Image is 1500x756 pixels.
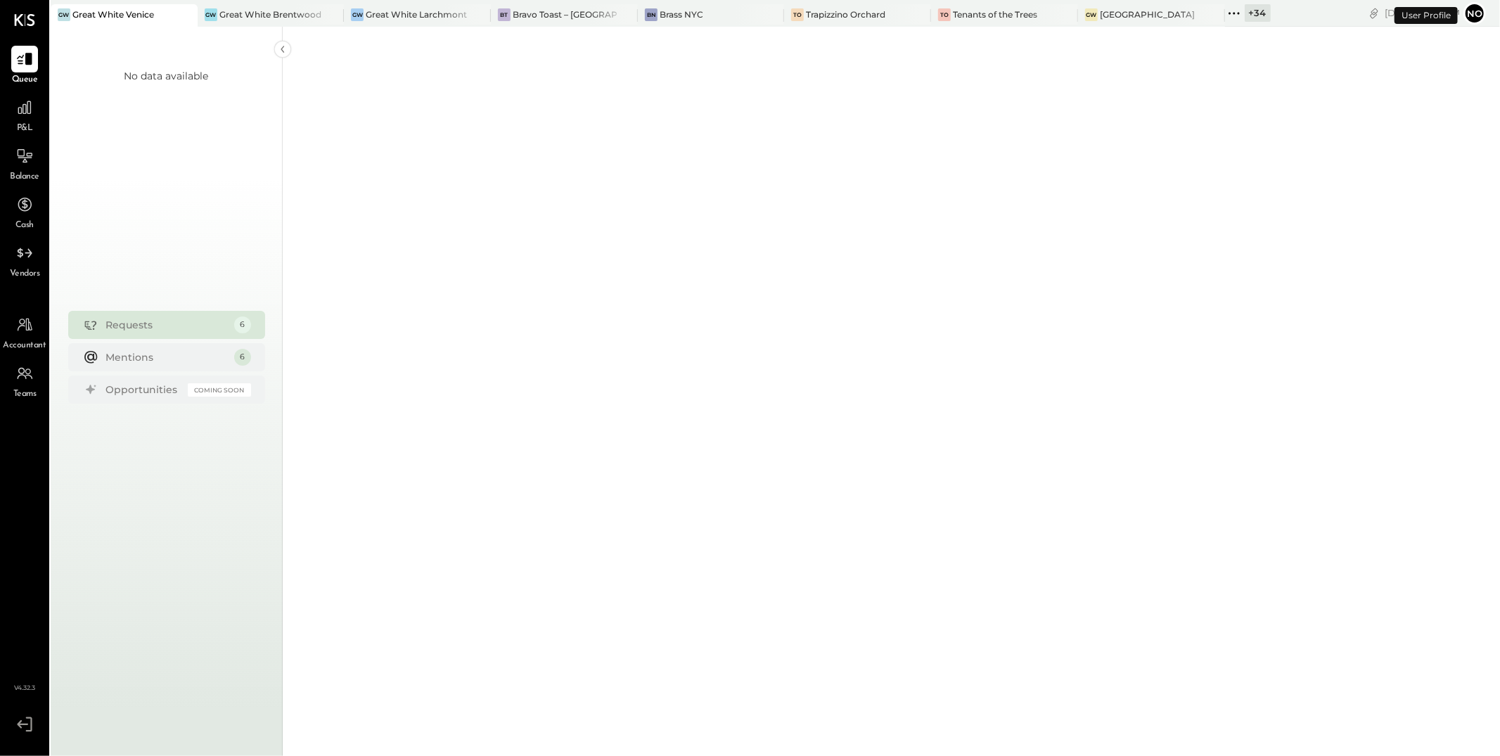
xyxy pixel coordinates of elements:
div: BN [645,8,658,21]
span: Cash [15,219,34,232]
a: Vendors [1,240,49,281]
div: Bravo Toast – [GEOGRAPHIC_DATA] [513,8,617,20]
div: Great White Brentwood [219,8,321,20]
a: Cash [1,191,49,232]
span: Vendors [10,268,40,281]
a: Teams [1,360,49,401]
span: Accountant [4,340,46,352]
span: Balance [10,171,39,184]
div: User Profile [1395,7,1458,24]
div: No data available [124,69,209,83]
div: GW [351,8,364,21]
div: 6 [234,316,251,333]
a: P&L [1,94,49,135]
div: Requests [106,318,227,332]
div: TO [791,8,804,21]
div: GW [58,8,70,21]
span: Teams [13,388,37,401]
span: Queue [12,74,38,87]
div: Brass NYC [660,8,703,20]
span: P&L [17,122,33,135]
div: copy link [1367,6,1381,20]
div: Mentions [106,350,227,364]
div: [DATE] [1385,6,1460,20]
a: Accountant [1,312,49,352]
div: BT [498,8,511,21]
div: Great White Venice [72,8,154,20]
a: Queue [1,46,49,87]
button: No [1463,2,1486,25]
div: Coming Soon [188,383,251,397]
div: GW [205,8,217,21]
div: To [938,8,951,21]
a: Balance [1,143,49,184]
div: Tenants of the Trees [953,8,1037,20]
div: 6 [234,349,251,366]
div: [GEOGRAPHIC_DATA] [1100,8,1195,20]
div: Opportunities [106,383,181,397]
div: Trapizzino Orchard [806,8,885,20]
div: Great White Larchmont [366,8,467,20]
div: GW [1085,8,1098,21]
div: + 34 [1245,4,1271,22]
